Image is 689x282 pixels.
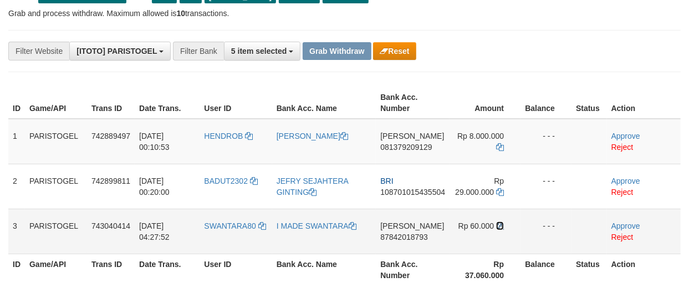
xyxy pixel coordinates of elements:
[204,221,266,230] a: SWANTARA80
[204,177,248,185] span: BADUT2302
[380,221,444,230] span: [PERSON_NAME]
[204,132,243,140] span: HENDROB
[376,87,450,119] th: Bank Acc. Number
[69,42,171,61] button: [ITOTO] PARISTOGEL
[8,42,69,61] div: Filter Website
[176,9,185,18] strong: 10
[303,42,371,60] button: Grab Withdraw
[8,209,25,254] td: 3
[224,42,300,61] button: 5 item selected
[8,87,25,119] th: ID
[380,132,444,140] span: [PERSON_NAME]
[607,87,681,119] th: Action
[380,143,432,152] span: Copy 081379209129 to clipboard
[204,221,256,230] span: SWANTARA80
[520,119,571,164] td: - - -
[571,87,607,119] th: Status
[231,47,287,56] span: 5 item selected
[373,42,416,60] button: Reset
[76,47,157,56] span: [ITOTO] PARISTOGEL
[173,42,224,61] div: Filter Bank
[25,164,87,209] td: PARISTOGEL
[204,177,257,185] a: BADUT2302
[380,188,445,197] span: Copy 108701015435504 to clipboard
[277,132,348,140] a: [PERSON_NAME]
[277,221,356,230] a: I MADE SWANTARA
[611,143,634,152] a: Reject
[135,87,200,119] th: Date Trans.
[87,87,135,119] th: Trans ID
[611,132,640,140] a: Approve
[139,132,170,152] span: [DATE] 00:10:53
[611,221,640,230] a: Approve
[8,8,681,19] p: Grab and process withdraw. Maximum allowed is transactions.
[25,87,87,119] th: Game/API
[520,209,571,254] td: - - -
[496,143,504,152] a: Copy 8000000 to clipboard
[25,209,87,254] td: PARISTOGEL
[611,233,634,241] a: Reject
[520,164,571,209] td: - - -
[611,188,634,197] a: Reject
[91,132,130,140] span: 742889497
[8,119,25,164] td: 1
[520,87,571,119] th: Balance
[380,233,428,241] span: Copy 87842018793 to clipboard
[496,221,504,230] a: Copy 60000 to clipboard
[8,164,25,209] td: 2
[91,177,130,185] span: 742899811
[611,177,640,185] a: Approve
[455,177,504,197] span: Rp 29.000.000
[272,87,376,119] th: Bank Acc. Name
[91,221,130,230] span: 743040414
[457,132,504,140] span: Rp 8.000.000
[380,177,393,185] span: BRI
[450,87,520,119] th: Amount
[200,87,272,119] th: User ID
[496,188,504,197] a: Copy 29000000 to clipboard
[139,221,170,241] span: [DATE] 04:27:52
[277,177,348,197] a: JEFRY SEJAHTERA GINTING
[458,221,494,230] span: Rp 60.000
[25,119,87,164] td: PARISTOGEL
[139,177,170,197] span: [DATE] 00:20:00
[204,132,253,140] a: HENDROB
